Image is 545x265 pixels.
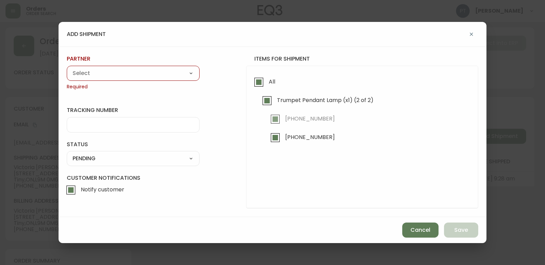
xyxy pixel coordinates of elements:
[67,106,200,114] label: tracking number
[81,186,124,193] span: Notify customer
[402,223,439,238] button: Cancel
[67,55,200,63] label: partner
[269,78,275,85] span: All
[67,30,106,38] h4: add shipment
[67,141,200,148] label: status
[246,55,478,63] h4: items for shipment
[285,134,335,141] span: [PHONE_NUMBER]
[67,174,200,198] label: Customer Notifications
[67,84,200,90] span: Required
[285,115,335,122] span: [PHONE_NUMBER]
[277,97,373,104] span: Trumpet Pendant Lamp (x1) (2 of 2)
[410,226,430,234] span: Cancel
